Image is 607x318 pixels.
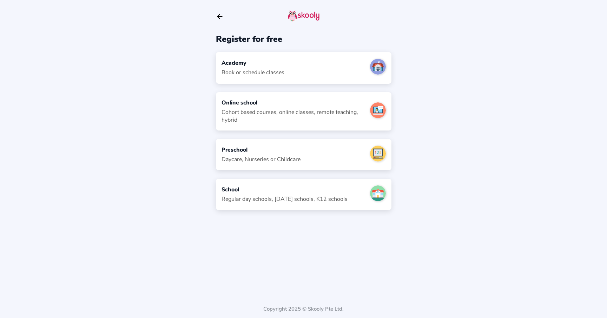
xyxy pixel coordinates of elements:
button: arrow back outline [216,13,224,20]
div: School [222,186,348,193]
img: skooly-logo.png [288,10,319,21]
div: Register for free [216,33,391,45]
div: Online school [222,99,364,107]
div: Cohort based courses, online classes, remote teaching, hybrid [222,108,364,124]
div: Book or schedule classes [222,69,284,76]
div: Regular day schools, [DATE] schools, K12 schools [222,195,348,203]
div: Preschool [222,146,301,154]
div: Daycare, Nurseries or Childcare [222,155,301,163]
div: Academy [222,59,284,67]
